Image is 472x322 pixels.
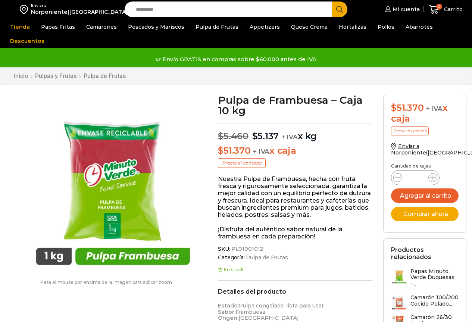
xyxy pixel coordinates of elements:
button: Comprar ahora [391,207,459,221]
a: Hortalizas [335,20,370,34]
a: Camarón 100/200 Cocido Pelado... [391,294,459,310]
span: $ [218,131,224,141]
a: Descuentos [6,34,48,48]
h2: Detalles del producto [218,288,372,295]
a: Appetizers [246,20,284,34]
bdi: 51.370 [391,102,423,113]
span: $ [391,102,397,113]
a: Pulpa de Frutas [245,254,288,261]
span: $ [218,145,224,156]
h3: Papas Minuto Verde Duquesas -... [410,268,459,287]
bdi: 51.370 [218,145,250,156]
span: Mi cuenta [391,6,420,13]
h2: Productos relacionados [391,246,459,260]
a: Pulpa de Frutas [83,72,126,79]
span: $ [252,131,258,141]
h1: Pulpa de Frambuesa – Caja 10 kg [218,95,372,116]
p: Pasa el mouse por encima de la imagen para aplicar zoom [6,280,207,285]
p: x caja [218,146,372,156]
span: PL01001012 [230,246,263,252]
p: Cantidad de cajas [391,163,459,169]
a: Tienda [6,20,34,34]
button: Search button [332,1,347,17]
strong: Estado: [218,302,239,309]
span: + IVA [426,105,443,112]
span: Carrito [442,6,463,13]
button: Agregar al carrito [391,188,459,203]
span: + IVA [281,133,298,141]
input: Product quantity [408,172,422,183]
span: 0 [436,4,442,10]
p: x kg [218,123,372,142]
div: x caja [391,103,459,124]
a: Papas Minuto Verde Duquesas -... [391,268,459,291]
bdi: 5.460 [218,131,248,141]
a: Pulpa de Frutas [192,20,242,34]
bdi: 5.137 [252,131,279,141]
p: En stock [218,267,372,272]
img: address-field-icon.svg [20,3,31,16]
span: + IVA [253,148,269,155]
nav: Breadcrumb [13,72,126,79]
a: Queso Crema [287,20,331,34]
p: Nuestra Pulpa de Frambuesa, hecha con fruta fresca y rigurosamente seleccionada, garantiza la mej... [218,175,372,218]
a: Inicio [13,72,28,79]
a: 0 Carrito [427,1,465,18]
a: Pollos [374,20,398,34]
span: SKU: [218,246,372,252]
p: Precio al contado [391,126,429,135]
div: Enviar a [31,3,129,8]
a: Papas Fritas [37,20,79,34]
h3: Camarón 100/200 Cocido Pelado... [410,294,459,307]
img: pulpa-frambuesa [25,95,203,272]
span: Categoría: [218,254,372,261]
a: Pulpas y Frutas [35,72,77,79]
strong: Origen: [218,315,238,321]
strong: Sabor: [218,309,235,315]
a: Camarones [82,20,121,34]
p: Precio al contado [218,158,266,168]
div: Norponiente([GEOGRAPHIC_DATA]) [31,8,129,16]
a: Abarrotes [402,20,437,34]
a: Pescados y Mariscos [124,20,188,34]
a: Mi cuenta [383,2,420,17]
p: ¡Disfruta del auténtico sabor natural de la frambuesa en cada preparación! [218,226,372,240]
